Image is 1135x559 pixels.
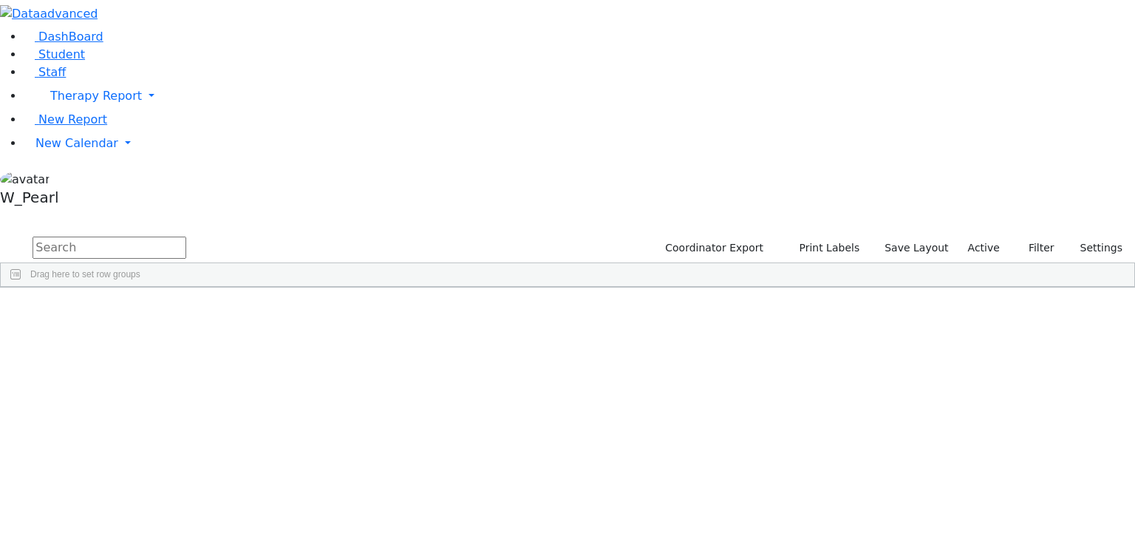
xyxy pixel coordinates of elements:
a: Therapy Report [24,81,1135,111]
a: New Report [24,112,107,126]
a: Student [24,47,85,61]
button: Save Layout [878,237,955,260]
a: Staff [24,65,66,79]
input: Search [33,237,186,259]
span: Staff [38,65,66,79]
span: DashBoard [38,30,103,44]
button: Coordinator Export [655,237,770,260]
span: New Calendar [35,136,118,150]
label: Active [961,237,1006,260]
button: Print Labels [782,237,866,260]
a: DashBoard [24,30,103,44]
button: Settings [1061,237,1129,260]
span: New Report [38,112,107,126]
span: Drag here to set row groups [30,269,140,279]
button: Filter [1009,237,1061,260]
a: New Calendar [24,129,1135,158]
span: Student [38,47,85,61]
span: Therapy Report [50,89,142,103]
